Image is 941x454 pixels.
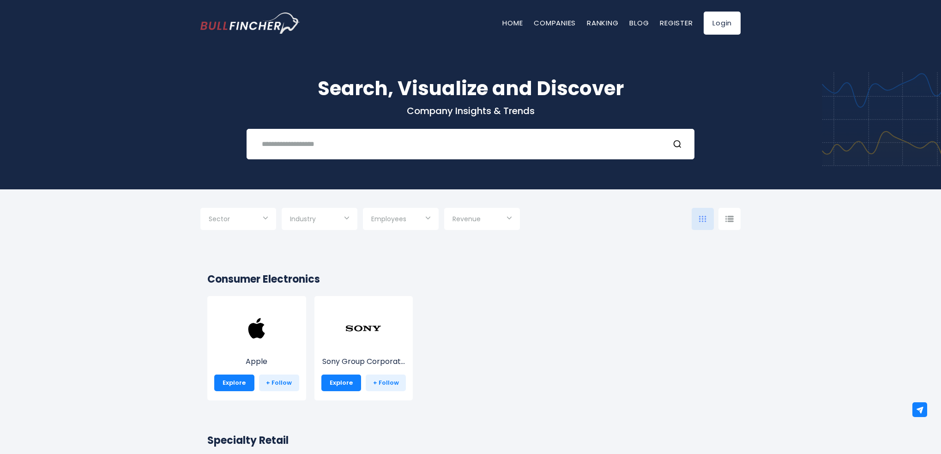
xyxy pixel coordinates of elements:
a: Blog [629,18,649,28]
img: Bullfincher logo [200,12,300,34]
button: Search [673,138,685,150]
img: icon-comp-list-view.svg [725,216,734,222]
input: Selection [290,212,349,228]
span: Industry [290,215,316,223]
a: Explore [214,375,254,391]
a: Sony Group Corporat... [321,327,406,367]
a: Register [660,18,693,28]
h2: Consumer Electronics [207,272,734,287]
img: AAPL.png [238,310,275,347]
h2: Specialty Retail [207,433,734,448]
a: Apple [214,327,299,367]
a: + Follow [366,375,406,391]
a: Companies [534,18,576,28]
img: SONY.png [345,310,382,347]
p: Company Insights & Trends [200,105,741,117]
a: + Follow [259,375,299,391]
a: Home [502,18,523,28]
input: Selection [452,212,512,228]
p: Apple [214,356,299,367]
input: Selection [371,212,430,228]
span: Sector [209,215,230,223]
a: Login [704,12,741,35]
a: Ranking [587,18,618,28]
a: Go to homepage [200,12,300,34]
h1: Search, Visualize and Discover [200,74,741,103]
span: Revenue [452,215,481,223]
p: Sony Group Corporation [321,356,406,367]
img: icon-comp-grid.svg [699,216,706,222]
a: Explore [321,375,362,391]
input: Selection [209,212,268,228]
span: Employees [371,215,406,223]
